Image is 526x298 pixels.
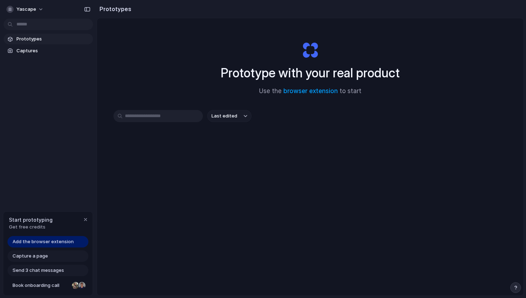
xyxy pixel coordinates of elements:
span: yascape [16,6,36,13]
span: Last edited [211,112,237,120]
h1: Prototype with your real product [221,63,400,82]
a: Book onboarding call [8,280,88,291]
a: Captures [4,45,93,56]
span: Book onboarding call [13,282,69,289]
a: Prototypes [4,34,93,44]
span: Send 3 chat messages [13,267,64,274]
h2: Prototypes [97,5,131,13]
span: Get free credits [9,223,53,231]
span: Prototypes [16,35,90,43]
a: browser extension [283,87,338,95]
button: yascape [4,4,47,15]
div: Nicole Kubica [71,281,80,290]
button: Last edited [207,110,252,122]
div: Christian Iacullo [78,281,86,290]
span: Capture a page [13,253,48,260]
span: Use the to start [259,87,361,96]
span: Add the browser extension [13,238,74,245]
span: Start prototyping [9,216,53,223]
span: Captures [16,47,90,54]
